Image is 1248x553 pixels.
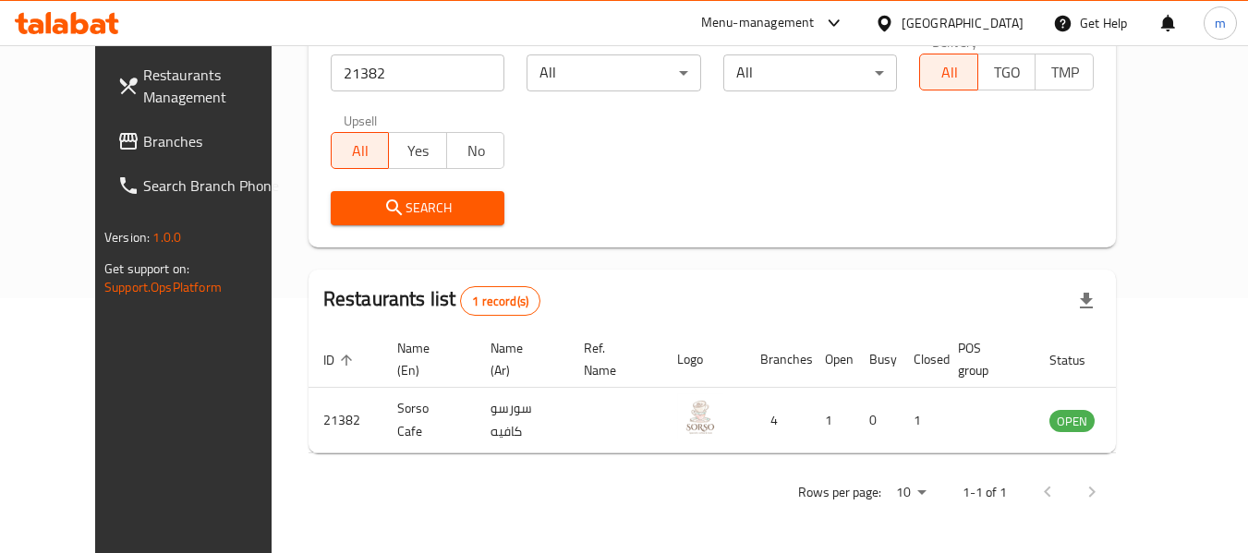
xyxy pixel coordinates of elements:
[919,54,978,90] button: All
[899,388,943,453] td: 1
[491,337,547,381] span: Name (Ar)
[527,54,701,91] div: All
[1049,411,1095,432] span: OPEN
[1049,410,1095,432] div: OPEN
[899,331,943,388] th: Closed
[461,293,539,310] span: 1 record(s)
[345,197,491,220] span: Search
[927,59,971,86] span: All
[344,114,378,126] label: Upsell
[932,35,978,48] label: Delivery
[745,388,810,453] td: 4
[662,331,745,388] th: Logo
[323,285,540,316] h2: Restaurants list
[798,481,881,504] p: Rows per page:
[309,388,382,453] td: 21382
[1064,279,1109,323] div: Export file
[977,54,1036,90] button: TGO
[1035,54,1094,90] button: TMP
[810,331,854,388] th: Open
[958,337,1012,381] span: POS group
[331,54,505,91] input: Search for restaurant name or ID..
[388,132,447,169] button: Yes
[152,225,181,249] span: 1.0.0
[810,388,854,453] td: 1
[446,132,505,169] button: No
[854,388,899,453] td: 0
[331,132,390,169] button: All
[396,138,440,164] span: Yes
[397,337,454,381] span: Name (En)
[309,331,1195,453] table: enhanced table
[723,54,898,91] div: All
[143,174,289,197] span: Search Branch Phone
[584,337,640,381] span: Ref. Name
[104,275,222,299] a: Support.OpsPlatform
[701,12,815,34] div: Menu-management
[382,388,476,453] td: Sorso Cafe
[476,388,569,453] td: سورسو كافيه
[104,225,150,249] span: Version:
[1215,13,1226,33] span: m
[143,130,289,152] span: Branches
[902,13,1024,33] div: [GEOGRAPHIC_DATA]
[460,286,540,316] div: Total records count
[104,257,189,281] span: Get support on:
[963,481,1007,504] p: 1-1 of 1
[745,331,810,388] th: Branches
[986,59,1029,86] span: TGO
[323,349,358,371] span: ID
[1049,349,1109,371] span: Status
[677,393,723,439] img: Sorso Cafe
[1043,59,1086,86] span: TMP
[889,479,933,507] div: Rows per page:
[854,331,899,388] th: Busy
[103,163,304,208] a: Search Branch Phone
[331,191,505,225] button: Search
[339,138,382,164] span: All
[454,138,498,164] span: No
[103,53,304,119] a: Restaurants Management
[103,119,304,163] a: Branches
[143,64,289,108] span: Restaurants Management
